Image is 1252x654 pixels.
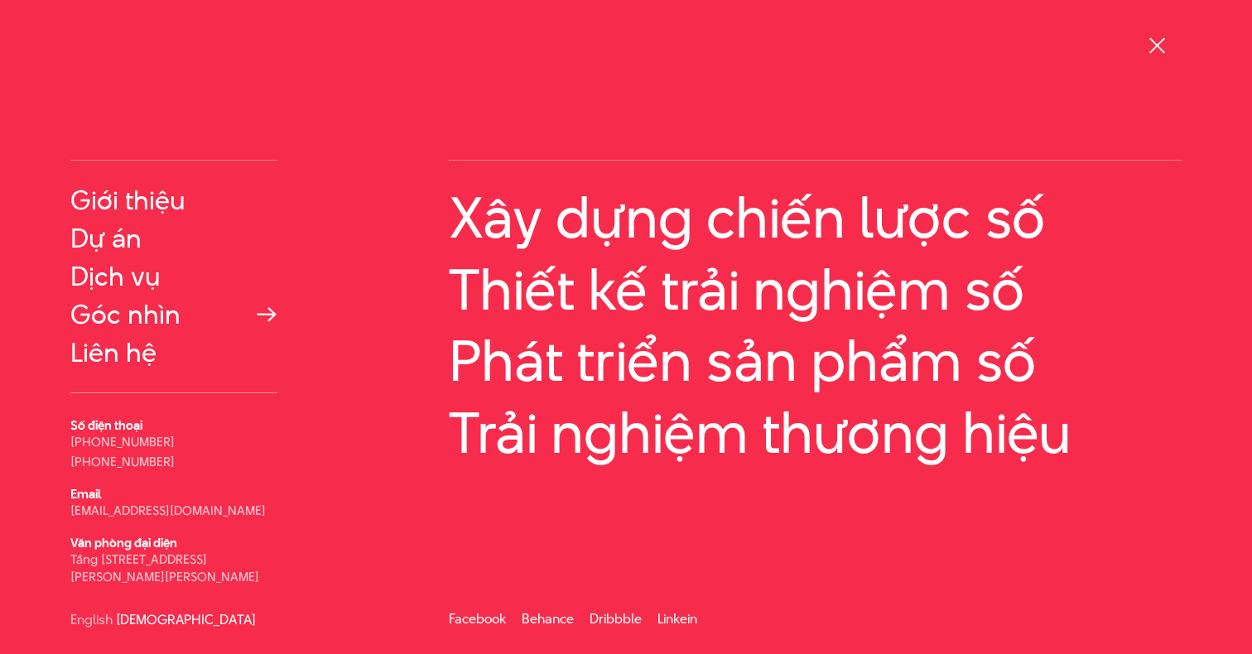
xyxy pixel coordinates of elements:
a: Thiết kế trải nghiệm số [449,257,1182,321]
a: Liên hệ [70,338,277,368]
a: Giới thiệu [70,185,277,215]
p: Tầng [STREET_ADDRESS][PERSON_NAME][PERSON_NAME] [70,551,277,585]
a: Dịch vụ [70,262,277,291]
a: English [70,613,113,626]
a: [DEMOGRAPHIC_DATA] [116,613,256,626]
a: Dribbble [590,609,642,628]
a: Dự án [70,224,277,253]
a: [PHONE_NUMBER] [70,453,175,470]
a: Trải nghiệm thương hiệu [449,401,1182,464]
a: [EMAIL_ADDRESS][DOMAIN_NAME] [70,502,266,519]
a: Góc nhìn [70,300,277,329]
a: Xây dựng chiến lược số [449,185,1182,249]
a: Behance [522,609,574,628]
a: Linkein [657,609,697,628]
a: Facebook [449,609,506,628]
a: [PHONE_NUMBER] [70,433,175,450]
b: Văn phòng đại diện [70,534,177,551]
a: Phát triển sản phẩm số [449,329,1182,392]
b: Số điện thoại [70,416,142,434]
b: Email [70,485,101,503]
